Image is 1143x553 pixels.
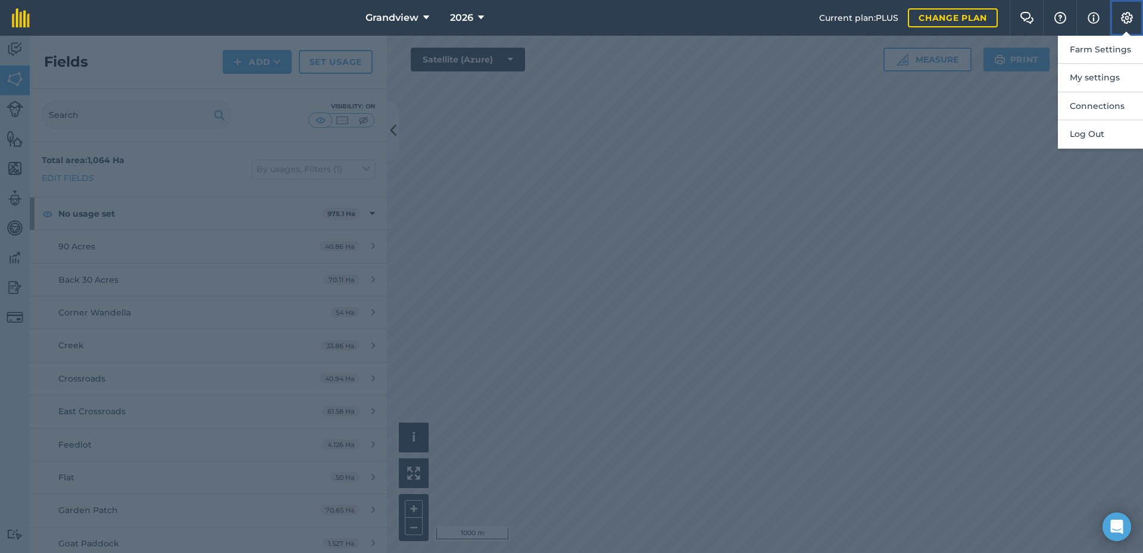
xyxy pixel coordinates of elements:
img: fieldmargin Logo [12,8,30,27]
button: Log Out [1058,120,1143,148]
span: 2026 [450,11,473,25]
img: A cog icon [1120,12,1134,24]
button: Farm Settings [1058,36,1143,64]
img: A question mark icon [1053,12,1067,24]
span: Grandview [366,11,419,25]
img: svg+xml;base64,PHN2ZyB4bWxucz0iaHR0cDovL3d3dy53My5vcmcvMjAwMC9zdmciIHdpZHRoPSIxNyIgaGVpZ2h0PSIxNy... [1088,11,1100,25]
img: Two speech bubbles overlapping with the left bubble in the forefront [1020,12,1034,24]
button: My settings [1058,64,1143,92]
div: Open Intercom Messenger [1103,513,1131,541]
button: Connections [1058,92,1143,120]
a: Change plan [908,8,998,27]
span: Current plan : PLUS [819,11,898,24]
